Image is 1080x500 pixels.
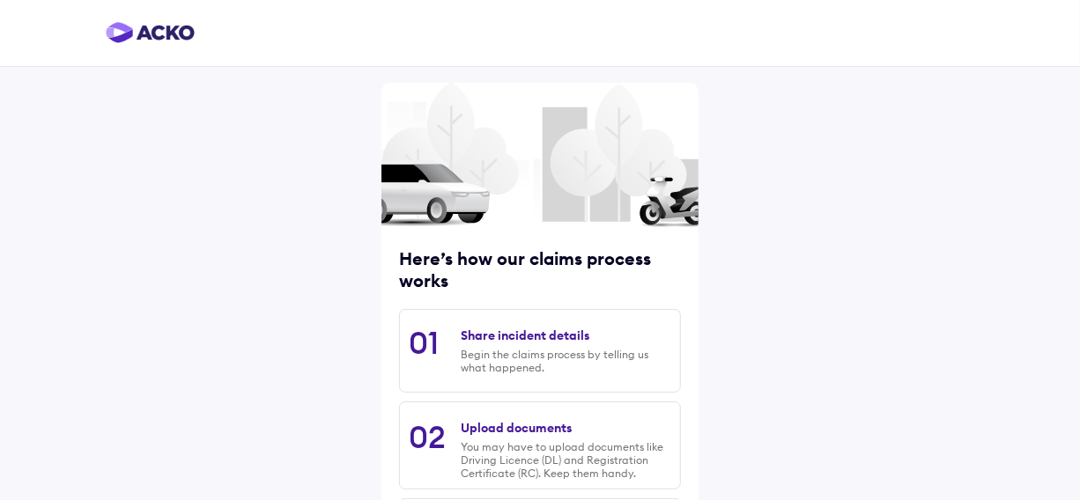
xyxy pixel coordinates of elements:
[462,440,671,480] div: You may have to upload documents like Driving Licence (DL) and Registration Certificate (RC). Kee...
[462,348,671,374] div: Begin the claims process by telling us what happened.
[462,327,590,343] div: Share incident details
[381,29,699,276] img: trees
[409,323,439,362] div: 01
[462,420,573,436] div: Upload documents
[106,22,195,43] img: horizontal-gradient.png
[409,417,446,456] div: 02
[381,160,699,228] img: car and scooter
